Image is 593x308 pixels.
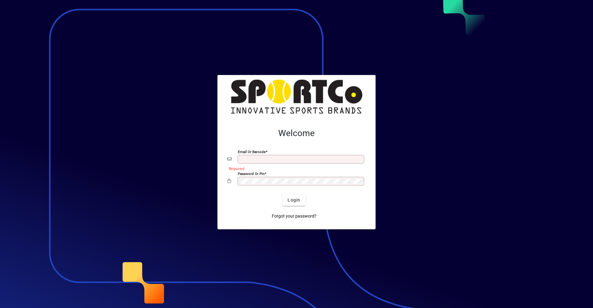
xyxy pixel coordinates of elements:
[229,165,361,172] mat-error: Required
[238,171,264,176] mat-label: Password or Pin
[269,211,319,222] a: Forgot your password?
[238,149,266,154] mat-label: Email or Barcode
[272,213,317,219] span: Forgot your password?
[227,128,366,139] h2: Welcome
[288,197,300,203] span: Login
[283,195,305,206] button: Login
